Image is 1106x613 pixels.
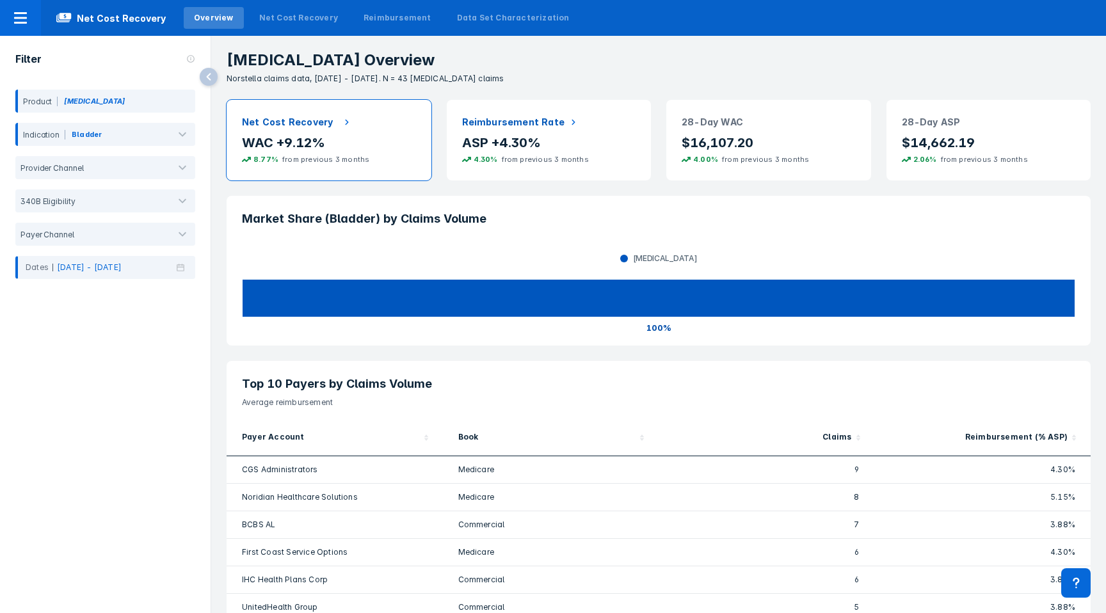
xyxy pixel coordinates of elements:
[613,253,705,264] div: [MEDICAL_DATA]
[242,376,1075,392] h3: Top 10 Payers by Claims Volume
[242,491,428,503] div: Noridian Healthcare Solutions
[693,154,718,165] p: 4.00%
[15,230,74,239] div: Payer Channel
[890,574,1076,585] div: 3.88%
[458,491,644,503] div: Medicare
[242,392,1075,408] p: Average reimbursement
[890,519,1076,530] div: 3.88%
[242,519,428,530] div: BCBS AL
[41,10,181,26] span: Net Cost Recovery
[439,92,659,188] div: Reimbursement RateASP +4.30%4.30%from previous 3 months
[57,262,122,273] p: [DATE] - [DATE]
[965,431,1068,445] div: Reimbursement (% ASP)
[194,12,234,24] div: Overview
[875,424,1091,456] div: Sort
[227,424,443,456] div: Sort
[242,546,428,558] div: First Coast Service Options
[242,431,305,445] div: Payer Account
[26,262,122,273] div: Dates
[474,154,498,165] p: 4.30%
[458,574,644,585] div: Commercial
[498,154,600,165] span: from previous 3 months
[890,601,1076,613] div: 3.88%
[242,464,428,475] div: CGS Administrators
[674,574,860,585] div: 6
[15,163,83,173] div: Provider Channel
[890,464,1076,475] div: 4.30%
[902,134,1076,151] p: $14,662.19
[249,7,348,29] a: Net Cost Recovery
[674,464,860,475] div: 9
[242,574,428,585] div: IHC Health Plans Corp
[353,7,442,29] a: Reimbursement
[890,491,1076,503] div: 5.15%
[902,115,961,129] h2: 28-Day ASP
[913,154,937,165] p: 2.06%
[259,12,338,24] div: Net Cost Recovery
[242,211,1075,227] h3: Market Share (Bladder) by Claims Volume
[15,51,42,67] p: Filter
[227,51,1106,69] p: [MEDICAL_DATA] Overview
[253,154,278,165] p: 8.77%
[462,134,636,151] p: ASP +4.30%
[457,12,570,24] div: Data Set Characterization
[879,92,1099,188] div: 28-Day ASP$14,662.192.06%from previous 3 months
[674,491,860,503] div: 8
[219,92,439,188] div: Net Cost RecoveryWAC +9.12%8.77%from previous 3 months
[682,115,743,129] h2: 28-Day WAC
[242,601,428,613] div: UnitedHealth Group
[242,115,333,129] h2: Net Cost Recovery
[458,431,479,445] div: Book
[659,424,875,456] div: Sort
[659,92,879,188] div: 28-Day WAC$16,107.204.00%from previous 3 months
[937,154,1039,165] span: from previous 3 months
[458,464,644,475] div: Medicare
[447,7,580,29] a: Data Set Characterization
[822,431,851,445] div: Claims
[227,73,1106,84] p: Norstella claims data, [DATE] - [DATE]. N = 43 [MEDICAL_DATA] claims
[674,546,860,558] div: 6
[242,317,1075,338] div: 100%
[458,601,644,613] div: Commercial
[278,154,381,165] span: from previous 3 months
[462,115,565,129] h2: Reimbursement Rate
[1061,568,1091,598] div: Contact Support
[242,134,416,151] p: WAC +9.12%
[15,196,75,206] div: 340B Eligibility
[890,546,1076,558] div: 4.30%
[674,601,860,613] div: 5
[458,546,644,558] div: Medicare
[458,519,644,530] div: Commercial
[72,129,102,140] div: Bladder
[718,154,821,165] span: from previous 3 months
[674,519,860,530] div: 7
[443,424,659,456] div: Sort
[682,134,856,151] p: $16,107.20
[184,7,244,29] a: Overview
[364,12,431,24] div: Reimbursement
[18,130,65,139] div: Indication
